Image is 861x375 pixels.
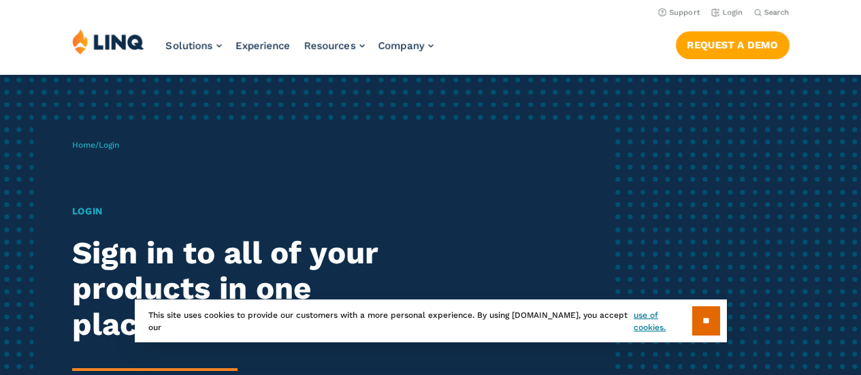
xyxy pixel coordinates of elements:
[166,39,222,52] a: Solutions
[711,8,743,17] a: Login
[99,140,119,150] span: Login
[72,140,95,150] a: Home
[72,29,144,54] img: LINQ | K‑12 Software
[304,39,356,52] span: Resources
[135,299,727,342] div: This site uses cookies to provide our customers with a more personal experience. By using [DOMAIN...
[304,39,365,52] a: Resources
[72,140,119,150] span: /
[166,29,434,74] nav: Primary Navigation
[235,39,291,52] a: Experience
[676,31,790,59] a: Request a Demo
[166,39,213,52] span: Solutions
[676,29,790,59] nav: Button Navigation
[72,204,404,218] h1: Login
[634,309,692,333] a: use of cookies.
[754,7,790,18] button: Open Search Bar
[378,39,425,52] span: Company
[764,8,790,17] span: Search
[378,39,434,52] a: Company
[658,8,700,17] a: Support
[72,235,404,343] h2: Sign in to all of your products in one place.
